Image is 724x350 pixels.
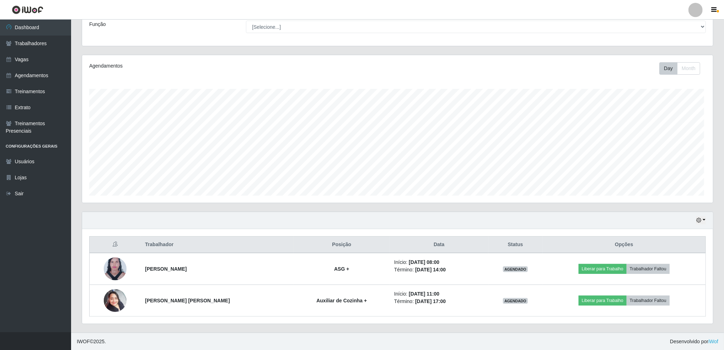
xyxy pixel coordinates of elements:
[394,298,484,305] li: Término:
[409,259,439,265] time: [DATE] 08:00
[579,264,627,274] button: Liberar para Trabalho
[627,296,670,306] button: Trabalhador Faltou
[708,339,718,344] a: iWof
[659,62,677,75] button: Day
[294,237,390,253] th: Posição
[659,62,700,75] div: First group
[390,237,488,253] th: Data
[627,264,670,274] button: Trabalhador Faltou
[89,62,340,70] div: Agendamentos
[104,285,127,315] img: 1736825019382.jpeg
[145,298,230,303] strong: [PERSON_NAME] [PERSON_NAME]
[89,21,106,28] label: Função
[415,298,446,304] time: [DATE] 17:00
[104,254,127,285] img: 1728382310331.jpeg
[659,62,706,75] div: Toolbar with button groups
[503,266,528,272] span: AGENDADO
[579,296,627,306] button: Liberar para Trabalho
[77,339,90,344] span: IWOF
[415,267,446,272] time: [DATE] 14:00
[503,298,528,304] span: AGENDADO
[409,291,439,297] time: [DATE] 11:00
[77,338,106,345] span: © 2025 .
[141,237,294,253] th: Trabalhador
[394,290,484,298] li: Início:
[394,266,484,274] li: Término:
[334,266,349,272] strong: ASG +
[677,62,700,75] button: Month
[12,5,43,14] img: CoreUI Logo
[670,338,718,345] span: Desenvolvido por
[543,237,706,253] th: Opções
[316,298,367,303] strong: Auxiliar de Cozinha +
[145,266,187,272] strong: [PERSON_NAME]
[394,259,484,266] li: Início:
[488,237,543,253] th: Status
